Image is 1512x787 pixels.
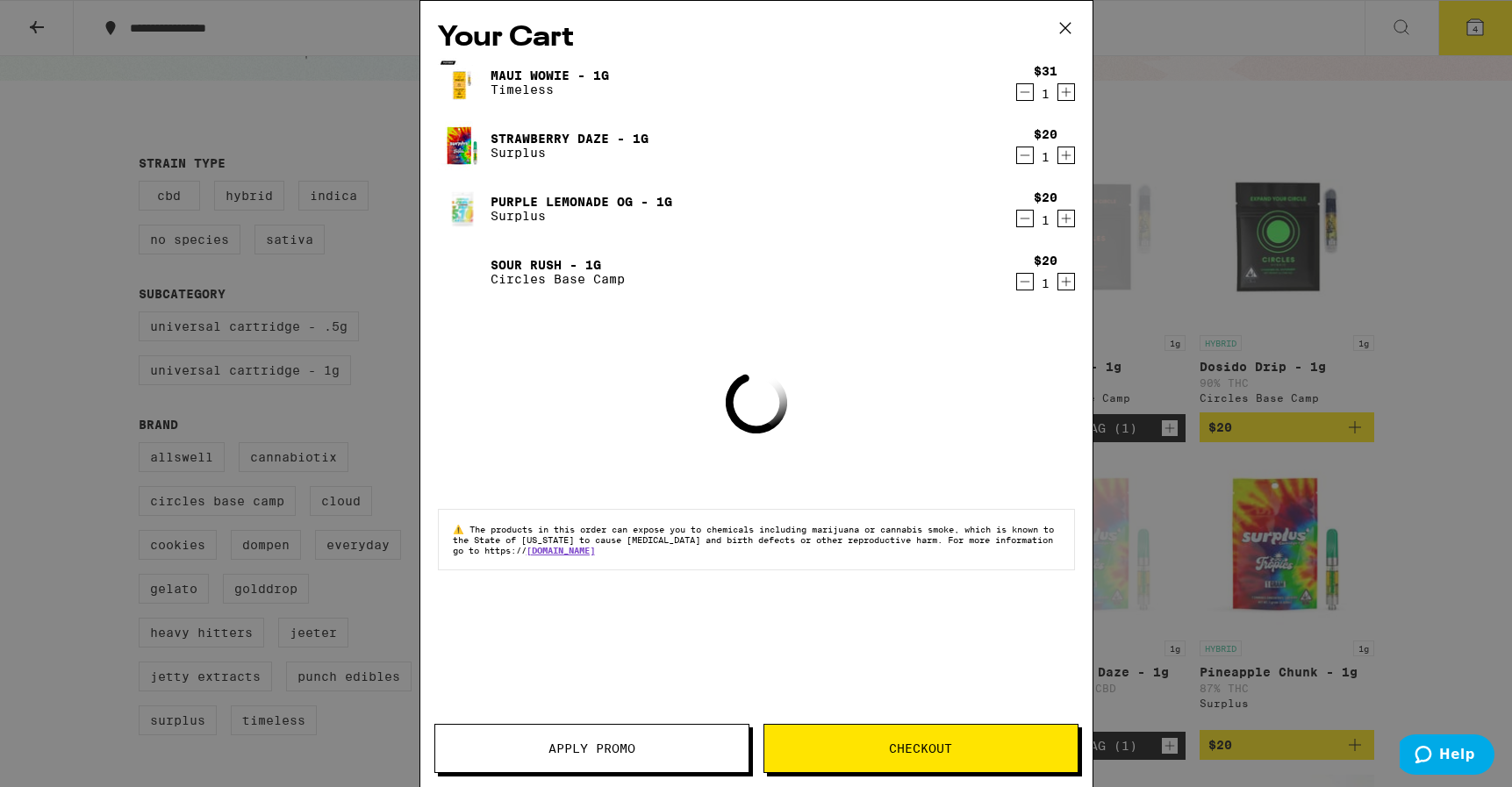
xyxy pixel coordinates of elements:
[491,195,672,209] a: Purple Lemonade OG - 1g
[438,18,1075,58] h2: Your Cart
[438,177,487,240] img: Purple Lemonade OG - 1g
[491,258,625,272] a: Sour Rush - 1g
[438,247,487,297] img: Sour Rush - 1g
[491,68,609,82] a: Maui Wowie - 1g
[1034,213,1057,227] div: 1
[434,724,749,773] button: Apply Promo
[527,545,595,555] a: [DOMAIN_NAME]
[1057,273,1075,290] button: Increment
[1016,273,1034,290] button: Decrement
[491,146,649,160] p: Surplus
[1057,210,1075,227] button: Increment
[453,524,1054,555] span: The products in this order can expose you to chemicals including marijuana or cannabis smoke, whi...
[763,724,1078,773] button: Checkout
[548,742,635,755] span: Apply Promo
[1034,276,1057,290] div: 1
[491,132,649,146] a: Strawberry Daze - 1g
[491,82,609,97] p: Timeless
[1034,87,1057,101] div: 1
[1034,64,1057,78] div: $31
[491,272,625,286] p: Circles Base Camp
[1034,150,1057,164] div: 1
[1057,147,1075,164] button: Increment
[1016,210,1034,227] button: Decrement
[1034,254,1057,268] div: $20
[438,58,487,107] img: Maui Wowie - 1g
[1057,83,1075,101] button: Increment
[1034,190,1057,204] div: $20
[453,524,469,534] span: ⚠️
[1034,127,1057,141] div: $20
[1400,734,1494,778] iframe: Opens a widget where you can find more information
[491,209,672,223] p: Surplus
[889,742,952,755] span: Checkout
[1016,147,1034,164] button: Decrement
[1016,83,1034,101] button: Decrement
[438,121,487,170] img: Strawberry Daze - 1g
